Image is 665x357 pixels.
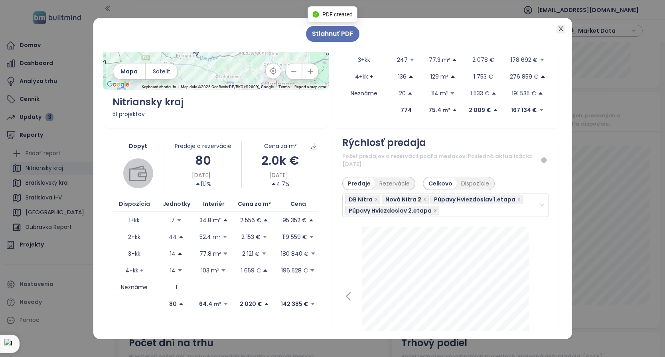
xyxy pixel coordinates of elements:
div: Rezervácie [375,178,414,189]
span: caret-down [450,91,455,96]
th: Cena [278,196,319,212]
p: 14 [170,249,176,258]
span: Nová Nitra 2 [382,195,429,204]
span: DB Nitra [345,195,380,204]
span: caret-up [223,217,228,223]
span: caret-up [263,217,268,223]
div: Rýchlosť predaja [342,135,426,150]
p: 774 [401,106,412,114]
span: caret-up [262,268,268,273]
p: 178 692 € [511,55,538,64]
p: 2 020 € [240,300,262,308]
p: 2 078 € [472,55,494,64]
a: Open this area in Google Maps (opens a new window) [105,79,131,90]
span: caret-up [407,91,413,96]
span: caret-up [538,91,543,96]
td: 1+kk [112,212,157,229]
div: Predaje [343,178,375,189]
p: 1 659 € [241,266,261,275]
p: 1 533 € [470,89,489,98]
span: PDF created [322,11,353,18]
span: Stiahnuť PDF [312,29,353,39]
p: 14 [170,266,176,275]
div: Dispozície [457,178,493,189]
span: caret-up [178,234,184,240]
td: 2+kk [112,229,157,245]
img: Google [105,79,131,90]
div: Celkovo [424,178,457,189]
div: Nitriansky kraj [112,95,319,110]
button: Satelit [146,63,178,79]
p: 142 385 € [281,300,308,308]
span: caret-down [310,268,315,273]
p: 2 153 € [241,233,260,241]
td: 3+kk [342,51,386,68]
span: DB Nitra [349,195,373,204]
td: Neznáme [342,85,386,102]
p: 114 m² [431,89,448,98]
p: 276 859 € [510,72,539,81]
div: Dopyt [112,142,164,150]
p: 77.3 m² [429,55,450,64]
span: close [558,26,564,32]
button: Mapa [113,63,145,79]
div: Počet predajov a rezervácií podľa mesiacov. Posledná aktualizácia: [DATE] [342,152,549,169]
span: [DATE] [269,171,288,179]
p: 2 121 € [242,249,260,258]
span: caret-up [452,57,457,63]
span: Púpavy Hviezdoslav 2.etapa [349,206,432,215]
div: Cena za m² [264,142,297,150]
td: Neznáme [112,279,157,296]
p: 247 [397,55,408,64]
span: caret-up [452,107,458,113]
p: 191 535 € [512,89,536,98]
p: 2 009 € [469,106,491,114]
span: caret-up [408,74,414,79]
button: Stiahnuť PDF [306,26,359,42]
p: 34.8 m² [199,216,221,225]
span: caret-down [310,301,316,307]
p: 44 [169,233,177,241]
span: caret-up [540,74,546,79]
span: caret-down [409,57,415,63]
p: 2 556 € [240,216,261,225]
div: 2.0k € [242,151,319,170]
div: 4.7% [271,179,290,188]
div: 11.1% [195,179,211,188]
span: caret-up [178,301,184,307]
span: close [433,209,437,213]
p: 196 528 € [281,266,308,275]
span: caret-down [539,57,545,63]
th: Interiér [196,196,231,212]
span: caret-up [264,301,269,307]
span: caret-down [223,251,228,256]
button: Keyboard shortcuts [142,84,176,90]
th: Jednotky [156,196,196,212]
p: 95 352 € [282,216,307,225]
span: Púpavy Hviezdoslav 1.etapa [430,195,523,204]
span: Map data ©2025 GeoBasis-DE/BKG (©2009), Google [181,85,274,89]
td: 4+kk + [342,68,386,85]
p: 136 [398,72,406,81]
p: 7 [171,216,175,225]
span: close [374,197,378,201]
td: 3+kk [112,245,157,262]
p: 75.4 m² [428,106,450,114]
p: 52.4 m² [199,233,221,241]
p: 1 753 € [474,72,493,81]
span: caret-up [177,251,183,256]
span: caret-down [262,234,268,240]
div: 80 [164,151,241,170]
span: caret-up [493,107,498,113]
th: Dispozícia [112,196,157,212]
span: Nová Nitra 2 [385,195,421,204]
span: caret-down [221,268,226,273]
span: caret-up [308,217,314,223]
span: caret-down [176,217,182,223]
span: close [423,197,427,201]
span: close [517,197,521,201]
span: caret-up [195,181,201,187]
span: caret-up [271,181,276,187]
span: caret-up [491,91,497,96]
a: Report a map error [294,85,326,89]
